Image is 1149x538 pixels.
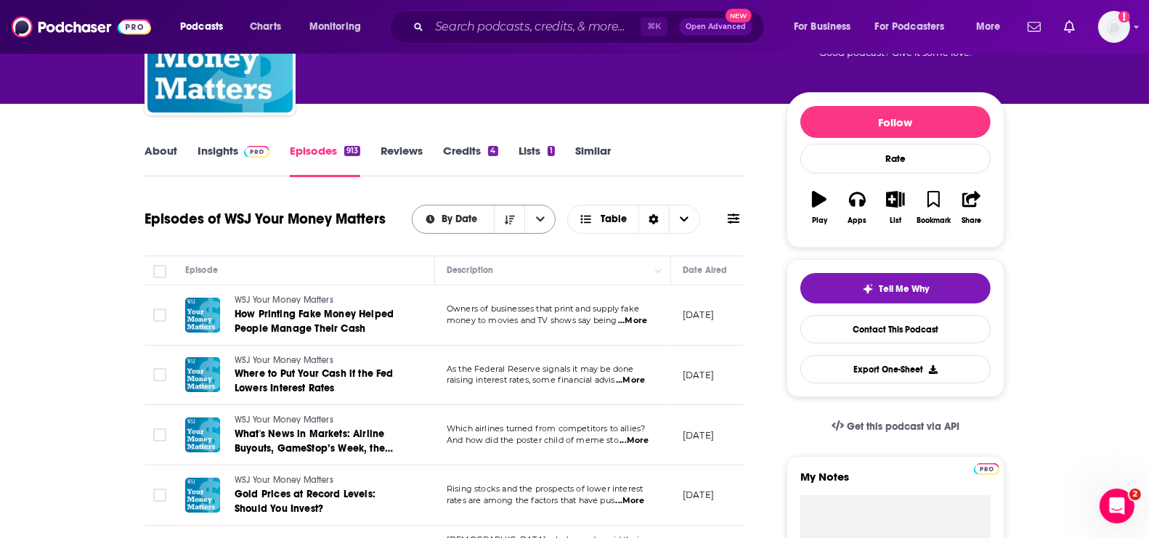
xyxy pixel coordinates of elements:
span: Owners of businesses that print and supply fake [447,303,639,314]
button: Export One-Sheet [800,355,991,383]
span: Toggle select row [153,368,166,381]
button: open menu [866,15,966,38]
span: WSJ Your Money Matters [235,355,333,365]
label: My Notes [800,470,991,495]
div: Description [447,261,493,279]
span: money to movies and TV shows say being [447,315,617,325]
a: Reviews [381,144,423,177]
button: Sort Direction [494,205,524,233]
a: Where to Put Your Cash if the Fed Lowers Interest Rates [235,367,409,396]
span: rates are among the factors that have pus [447,495,614,505]
span: Monitoring [309,17,361,37]
a: Show notifications dropdown [1058,15,1081,39]
span: Tell Me Why [880,283,930,295]
img: Podchaser Pro [244,146,269,158]
a: WSJ Your Money Matters [235,294,409,307]
span: Which airlines turned from competitors to allies? [447,423,645,433]
a: Episodes913 [290,144,360,177]
a: What's News in Markets: Airline Buyouts, GameStop’s Week, the Race for AI [235,427,409,456]
span: Toggle select row [153,309,166,322]
button: Share [953,182,991,234]
span: WSJ Your Money Matters [235,415,333,425]
p: [DATE] [683,369,714,381]
a: WSJ Your Money Matters [235,354,409,367]
span: Toggle select row [153,489,166,502]
button: Apps [838,182,876,234]
span: Rising stocks and the prospects of lower interest [447,484,643,494]
div: Share [962,216,981,225]
span: raising interest rates, some financial advis [447,375,615,385]
div: 4 [488,146,498,156]
button: Column Actions [650,262,667,280]
button: Open AdvancedNew [679,18,752,36]
span: WSJ Your Money Matters [235,295,333,305]
a: Lists1 [519,144,555,177]
div: Bookmark [917,216,951,225]
button: open menu [413,214,495,224]
p: [DATE] [683,429,714,441]
span: ...More [616,495,645,507]
span: Open Advanced [686,23,746,30]
span: Get this podcast via API [847,420,959,433]
div: Sort Direction [638,205,669,233]
span: 2 [1129,489,1141,500]
span: ⌘ K [641,17,667,36]
img: Podchaser - Follow, Share and Rate Podcasts [12,13,151,41]
div: List [890,216,901,225]
button: Follow [800,106,991,138]
p: [DATE] [683,489,714,501]
img: User Profile [1098,11,1130,43]
a: InsightsPodchaser Pro [198,144,269,177]
span: Charts [250,17,281,37]
div: 1 [548,146,555,156]
a: Similar [575,144,611,177]
span: More [976,17,1001,37]
span: New [726,9,752,23]
span: Gold Prices at Record Levels: Should You Invest? [235,488,375,515]
button: open menu [170,15,242,38]
span: ...More [618,315,647,327]
div: Episode [185,261,218,279]
svg: Add a profile image [1118,11,1130,23]
button: open menu [966,15,1019,38]
a: WSJ Your Money Matters [235,414,409,427]
a: Charts [240,15,290,38]
img: Podchaser Pro [974,463,999,475]
span: And how did the poster child of meme sto [447,435,619,445]
span: For Podcasters [875,17,945,37]
div: Date Aired [683,261,727,279]
a: Pro website [974,461,999,475]
h2: Choose List sort [412,205,556,234]
div: Apps [848,216,867,225]
button: open menu [784,15,869,38]
a: WSJ Your Money Matters [235,474,409,487]
span: As the Federal Reserve signals it may be done [447,364,634,374]
span: Logged in as lemya [1098,11,1130,43]
a: Show notifications dropdown [1022,15,1047,39]
img: tell me why sparkle [862,283,874,295]
div: Search podcasts, credits, & more... [403,10,779,44]
button: Play [800,182,838,234]
span: WSJ Your Money Matters [235,475,333,485]
a: Credits4 [443,144,498,177]
span: By Date [442,214,482,224]
span: For Business [794,17,851,37]
a: Get this podcast via API [820,409,971,444]
button: Show profile menu [1098,11,1130,43]
span: Toggle select row [153,428,166,441]
iframe: Intercom live chat [1100,489,1134,523]
span: Where to Put Your Cash if the Fed Lowers Interest Rates [235,367,394,394]
button: open menu [299,15,380,38]
button: Bookmark [914,182,952,234]
span: How Printing Fake Money Helped People Manage Their Cash [235,308,394,335]
div: 913 [344,146,360,156]
span: Podcasts [180,17,223,37]
p: [DATE] [683,309,714,321]
button: Choose View [567,205,700,234]
div: Rate [800,144,991,174]
button: tell me why sparkleTell Me Why [800,273,991,303]
a: How Printing Fake Money Helped People Manage Their Cash [235,307,409,336]
span: ...More [616,375,645,386]
a: Gold Prices at Record Levels: Should You Invest? [235,487,409,516]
